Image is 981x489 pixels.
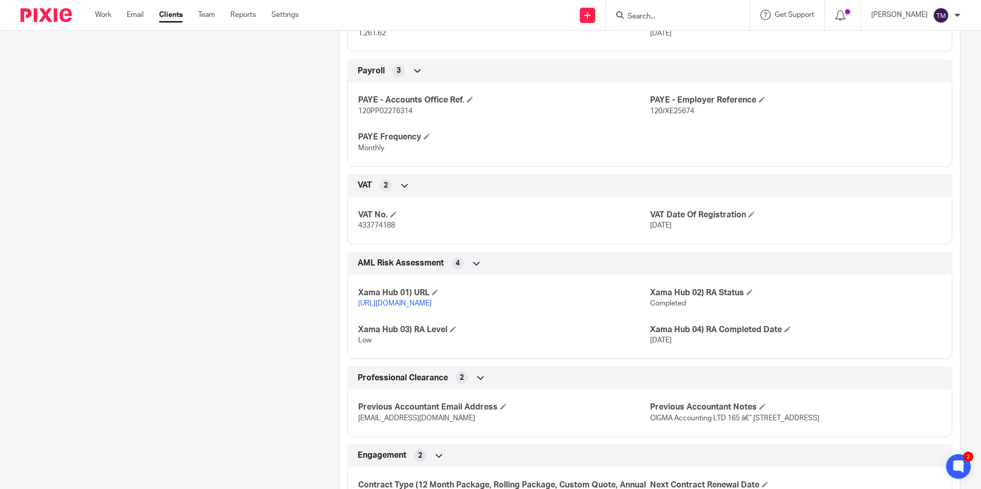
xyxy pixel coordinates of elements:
a: Email [127,10,144,20]
h4: Xama Hub 03) RA Level [358,324,650,335]
span: Get Support [775,11,814,18]
span: Engagement [358,450,406,461]
p: [PERSON_NAME] [871,10,928,20]
img: svg%3E [933,7,949,24]
span: VAT [358,180,372,191]
h4: PAYE - Accounts Office Ref. [358,95,650,106]
span: [DATE] [650,30,672,37]
h4: Previous Accountant Notes [650,402,941,413]
span: 433774188 [358,222,395,229]
img: Pixie [21,8,72,22]
div: 2 [963,452,973,462]
h4: PAYE - Employer Reference [650,95,941,106]
span: 120PP02276314 [358,108,413,115]
span: Professional Clearance [358,373,448,383]
span: 2 [418,451,422,461]
h4: VAT No. [358,210,650,220]
h4: Xama Hub 04) RA Completed Date [650,324,941,335]
span: 2 [384,180,388,191]
span: 2 [460,373,464,383]
span: Payroll [358,66,385,76]
a: Clients [159,10,183,20]
a: Team [198,10,215,20]
span: Monthly [358,145,384,152]
span: Low [358,337,371,344]
span: [DATE] [650,222,672,229]
span: [EMAIL_ADDRESS][DOMAIN_NAME] [358,415,475,422]
span: AML Risk Assessment [358,258,444,269]
span: CIGMA Accounting LTD 165 â€“ [STREET_ADDRESS] [650,415,819,422]
span: Completed [650,300,686,307]
a: [URL][DOMAIN_NAME] [358,300,431,307]
a: Work [95,10,111,20]
span: 1,261.62 [358,30,386,37]
a: Settings [271,10,299,20]
a: Reports [230,10,256,20]
h4: Xama Hub 02) RA Status [650,288,941,298]
h4: PAYE Frequency [358,132,650,142]
span: [DATE] [650,337,672,344]
h4: VAT Date Of Registration [650,210,941,220]
h4: Xama Hub 01) URL [358,288,650,298]
span: 120/XE25674 [650,108,694,115]
input: Search [626,12,719,22]
span: 3 [397,66,401,76]
span: 4 [456,258,460,269]
h4: Previous Accountant Email Address [358,402,650,413]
